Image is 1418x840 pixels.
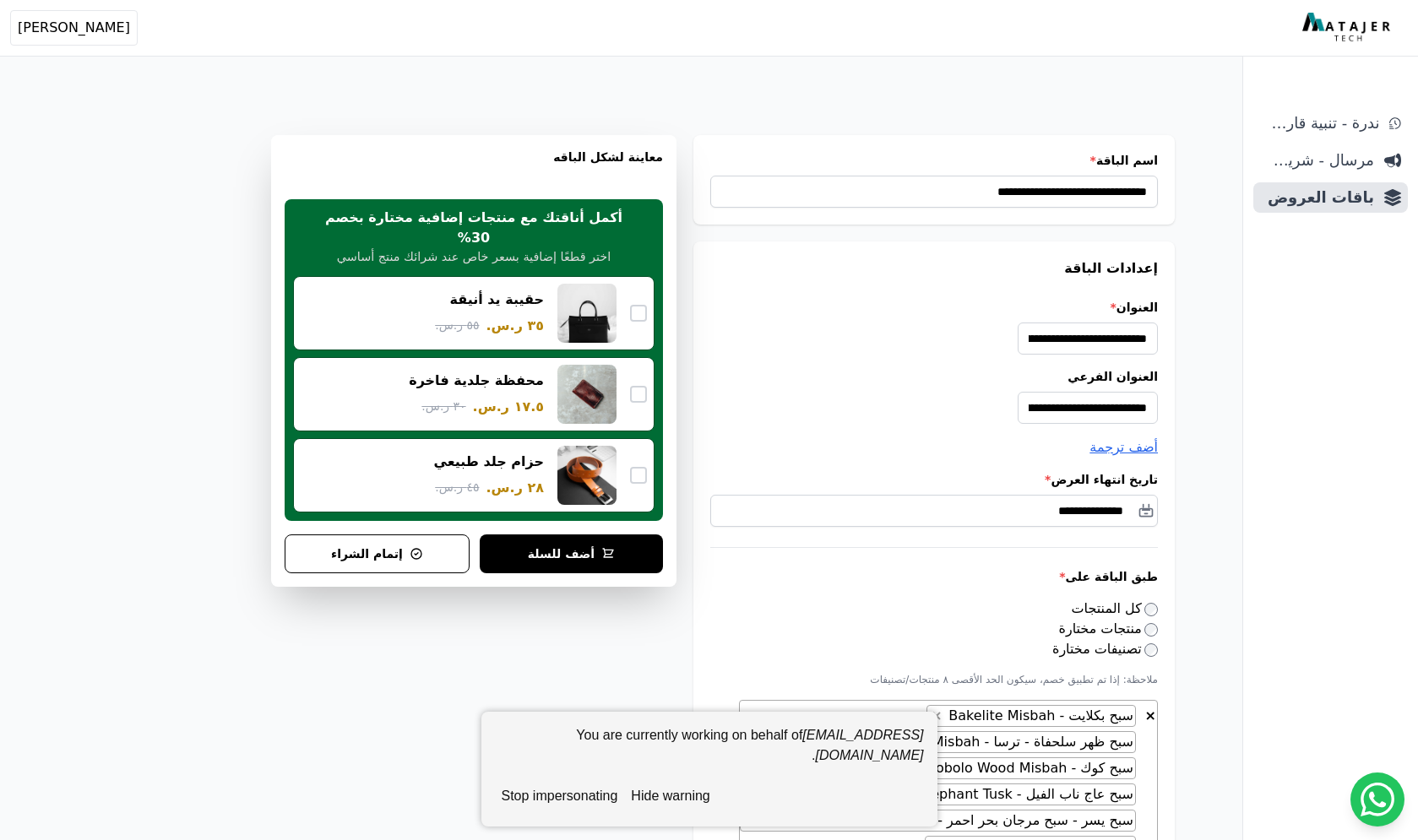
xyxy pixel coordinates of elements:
span: ٤٥ ر.س. [435,479,479,496]
span: ٢٨ ر.س. [486,478,544,498]
input: كل المنتجات [1144,603,1158,616]
label: تصنيفات مختارة [1052,641,1158,657]
label: اسم الباقة [710,152,1158,169]
input: منتجات مختارة [1144,623,1158,637]
button: أضف ترجمة [1089,437,1158,458]
li: سبح ظهر سلحفاة - ترسا - Turtle Shell Misbah [831,731,1136,753]
li: سبح بكلايت - Bakelite Misbah [926,705,1136,727]
button: إتمام الشراء [285,534,470,573]
span: ندرة - تنبية قارب علي النفاذ [1260,111,1379,135]
span: ١٧.٥ ر.س. [473,397,544,417]
input: تصنيفات مختارة [1144,643,1158,657]
img: MatajerTech Logo [1302,13,1394,43]
img: حزام جلد طبيعي [557,446,617,505]
label: طبق الباقة على [710,568,1158,585]
p: ملاحظة: إذا تم تطبيق خصم، سيكون الحد الأقصى ٨ منتجات/تصنيفات [710,673,1158,686]
label: العنوان [710,299,1158,316]
li: سبح عاج ناب الفيل - Ivory Misbah - Elephant Tusk [797,783,1136,805]
span: سبح عاج ناب الفيل - Ivory Misbah - Elephant Tusk [815,786,1135,802]
span: سبح ظهر سلحفاة - ترسا - Turtle Shell Misbah [849,734,1135,750]
span: مرسال - شريط دعاية [1260,149,1374,172]
span: سبح بكلايت - Bakelite Misbah [944,707,1135,723]
h3: إعدادات الباقة [710,258,1158,279]
span: سبح كوك - Cocobolo Wood Misbah [906,760,1135,776]
h3: معاينة لشكل الباقه [285,149,663,186]
button: stop impersonating [495,779,625,813]
button: hide warning [624,779,716,813]
div: حقيبة يد أنيقة [450,290,544,309]
span: ٣٠ ر.س. [421,398,465,415]
span: أضف ترجمة [1089,439,1158,455]
em: [EMAIL_ADDRESS][DOMAIN_NAME] [802,728,923,762]
button: أضف للسلة [480,534,663,573]
label: منتجات مختارة [1059,621,1158,637]
button: Remove all items [1144,705,1157,722]
div: حزام جلد طبيعي [434,453,545,471]
label: تاريخ انتهاء العرض [710,471,1158,488]
span: × [1145,707,1156,723]
p: اختر قطعًا إضافية بسعر خاص عند شرائك منتج أساسي [337,248,611,267]
img: حقيبة يد أنيقة [557,284,617,343]
label: العنوان الفرعي [710,368,1158,385]
span: ٥٥ ر.س. [435,317,479,334]
li: سبح كوك - Cocobolo Wood Misbah [888,757,1136,779]
h2: أكمل أناقتك مع منتجات إضافية مختارة بخصم 30% [311,208,636,248]
span: باقات العروض [1260,186,1374,209]
span: [PERSON_NAME] [18,18,130,38]
label: كل المنتجات [1072,600,1159,616]
div: You are currently working on behalf of . [495,725,924,779]
span: ٣٥ ر.س. [486,316,544,336]
img: محفظة جلدية فاخرة [557,365,617,424]
div: محفظة جلدية فاخرة [409,371,544,390]
button: [PERSON_NAME] [10,10,138,46]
